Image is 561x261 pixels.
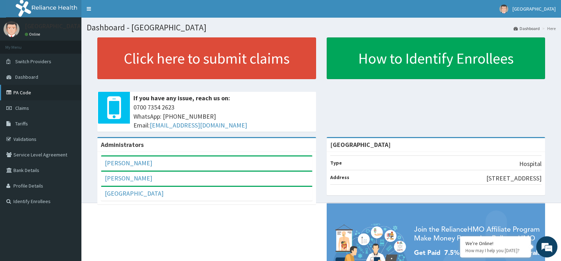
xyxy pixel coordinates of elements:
a: [GEOGRAPHIC_DATA] [105,189,164,197]
a: [EMAIL_ADDRESS][DOMAIN_NAME] [150,121,247,129]
img: User Image [499,5,508,13]
a: Online [25,32,42,37]
p: Hospital [519,159,542,168]
li: Here [540,25,556,31]
div: We're Online! [465,240,526,247]
span: Tariffs [15,120,28,127]
span: Claims [15,105,29,111]
p: How may I help you today? [465,248,526,254]
span: 0700 7354 2623 WhatsApp: [PHONE_NUMBER] Email: [133,103,313,130]
span: [GEOGRAPHIC_DATA] [513,6,556,12]
h1: Dashboard - [GEOGRAPHIC_DATA] [87,23,556,32]
a: [PERSON_NAME] [105,174,152,182]
a: Dashboard [514,25,540,31]
b: Type [330,160,342,166]
p: [STREET_ADDRESS] [486,174,542,183]
a: How to Identify Enrollees [327,37,545,79]
b: Administrators [101,141,144,149]
a: Click here to submit claims [97,37,316,79]
b: If you have any issue, reach us on: [133,94,230,102]
strong: [GEOGRAPHIC_DATA] [330,141,391,149]
img: User Image [4,21,19,37]
b: Address [330,174,349,180]
span: Switch Providers [15,58,51,65]
span: Dashboard [15,74,38,80]
p: [GEOGRAPHIC_DATA] [25,23,83,29]
a: [PERSON_NAME] [105,159,152,167]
